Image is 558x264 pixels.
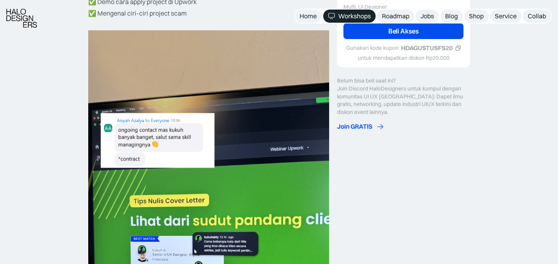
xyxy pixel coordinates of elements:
[401,44,453,52] div: HDAGUSTUSFS20
[464,10,488,23] a: Shop
[343,23,463,39] a: Beli Akses
[88,19,329,30] p: ‍
[495,12,517,20] div: Service
[337,122,470,131] a: Join GRATIS
[490,10,521,23] a: Service
[343,4,463,10] div: Mufti, UI Designer
[338,12,371,20] div: Workshops
[445,12,458,20] div: Blog
[420,12,434,20] div: Jobs
[469,12,484,20] div: Shop
[346,45,399,51] div: Gunakan kode kupon
[323,10,376,23] a: Workshops
[382,12,409,20] div: Roadmap
[337,122,372,131] div: Join GRATIS
[377,10,414,23] a: Roadmap
[358,55,449,61] div: untuk mendapatkan diskon Rp20.000
[300,12,317,20] div: Home
[440,10,463,23] a: Blog
[528,12,546,20] div: Collab
[295,10,322,23] a: Home
[523,10,551,23] a: Collab
[337,77,470,116] div: Belum bisa beli saat ini? Join Discord HaloDesigners untuk kumpul dengan komunitas UI UX [GEOGRAP...
[416,10,439,23] a: Jobs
